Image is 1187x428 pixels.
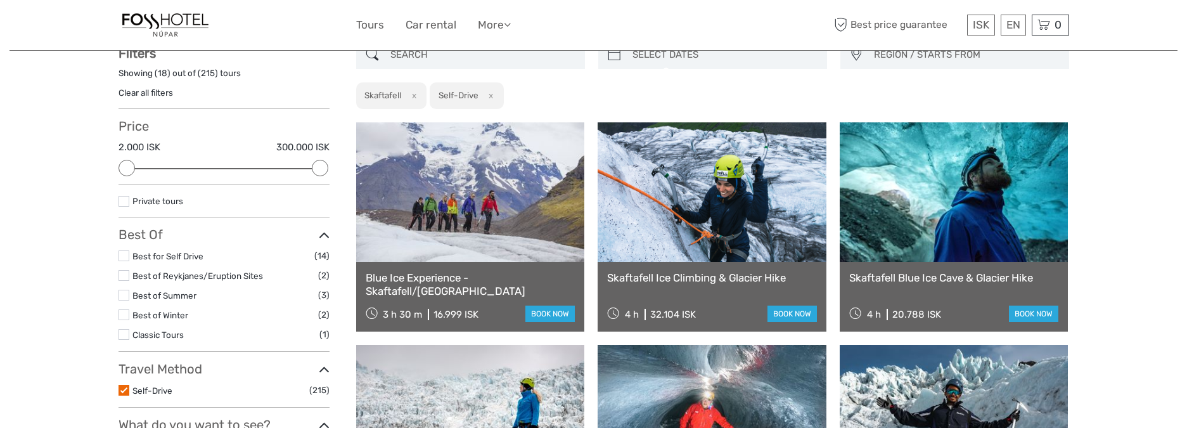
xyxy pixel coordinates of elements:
[119,119,330,134] h3: Price
[314,249,330,263] span: (14)
[403,89,420,102] button: x
[385,44,579,66] input: SEARCH
[406,16,456,34] a: Car rental
[119,10,212,41] img: 1333-8f52415d-61d8-4a52-9a0c-13b3652c5909_logo_small.jpg
[480,89,497,102] button: x
[318,308,330,322] span: (2)
[650,309,696,320] div: 32.104 ISK
[132,251,203,261] a: Best for Self Drive
[201,67,215,79] label: 215
[767,306,817,322] a: book now
[1009,306,1058,322] a: book now
[607,271,817,284] a: Skaftafell Ice Climbing & Glacier Hike
[868,44,1063,65] button: REGION / STARTS FROM
[831,15,964,36] span: Best price guarantee
[383,309,422,320] span: 3 h 30 m
[276,141,330,154] label: 300.000 ISK
[158,67,167,79] label: 18
[119,141,160,154] label: 2.000 ISK
[119,361,330,377] h3: Travel Method
[132,310,188,320] a: Best of Winter
[433,309,478,320] div: 16.999 ISK
[132,290,196,301] a: Best of Summer
[973,18,989,31] span: ISK
[364,90,401,100] h2: Skaftafell
[356,16,384,34] a: Tours
[146,20,161,35] button: Open LiveChat chat widget
[119,67,330,87] div: Showing ( ) out of ( ) tours
[478,16,511,34] a: More
[849,271,1059,284] a: Skaftafell Blue Ice Cave & Glacier Hike
[318,288,330,302] span: (3)
[119,46,156,61] strong: Filters
[18,22,143,32] p: We're away right now. Please check back later!
[132,196,183,206] a: Private tours
[366,271,575,297] a: Blue Ice Experience - Skaftafell/[GEOGRAPHIC_DATA]
[318,268,330,283] span: (2)
[132,271,263,281] a: Best of Reykjanes/Eruption Sites
[892,309,941,320] div: 20.788 ISK
[439,90,478,100] h2: Self-Drive
[1053,18,1063,31] span: 0
[625,309,639,320] span: 4 h
[627,44,821,66] input: SELECT DATES
[525,306,575,322] a: book now
[319,327,330,342] span: (1)
[119,227,330,242] h3: Best Of
[119,88,173,98] a: Clear all filters
[1001,15,1026,36] div: EN
[132,330,184,340] a: Classic Tours
[132,386,172,396] a: Self-Drive
[309,383,330,398] span: (215)
[867,309,881,320] span: 4 h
